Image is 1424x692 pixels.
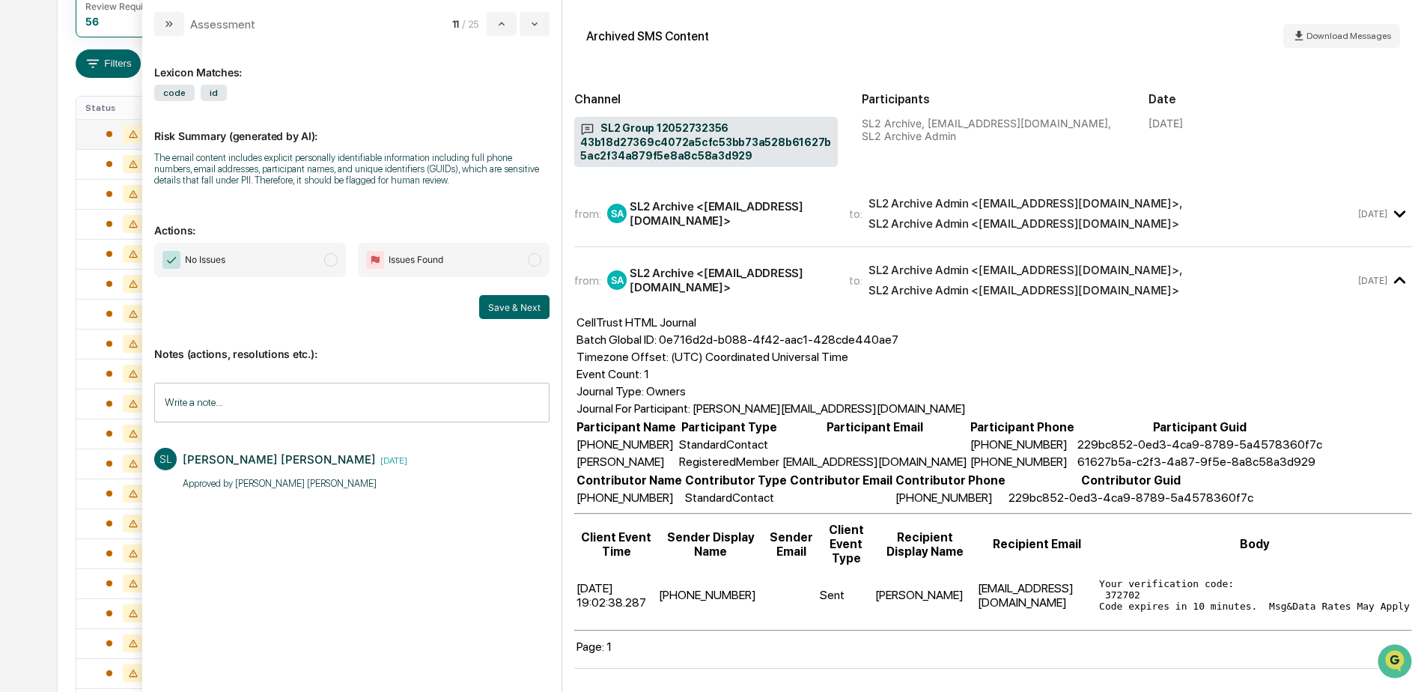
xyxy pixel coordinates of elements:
p: How can we help? [15,31,273,55]
span: 11 [452,18,459,30]
img: Jack Rasmussen [15,189,39,213]
div: 56 [85,15,99,28]
pre: Your verification code: 372702 Code expires in 10 minutes. Msg&Data Rates May Apply [1099,578,1410,612]
td: [PHONE_NUMBER] [970,437,1075,452]
th: Contributor Name [576,473,683,488]
div: SL2 Archive Admin <[EMAIL_ADDRESS][DOMAIN_NAME]> [868,283,1179,297]
td: RegisteredMember [678,454,780,470]
button: Save & Next [479,295,550,319]
span: from: [574,207,601,221]
div: SA [607,270,627,290]
td: Journal Type: Owners [576,383,967,399]
div: 🗄️ [109,308,121,320]
time: Thursday, September 18, 2025 at 11:32:28 AM CDT [376,453,407,466]
th: Status [76,97,174,119]
img: Jack Rasmussen [15,230,39,254]
td: [PHONE_NUMBER] [658,568,763,622]
img: 1746055101610-c473b297-6a78-478c-a979-82029cc54cd1 [30,204,42,216]
div: SL2 Archive Admin <[EMAIL_ADDRESS][DOMAIN_NAME]> , [868,263,1182,277]
div: SL2 Archive <[EMAIL_ADDRESS][DOMAIN_NAME]> [630,199,831,228]
img: Checkmark [162,251,180,269]
div: Review Required [85,1,157,12]
span: Download Messages [1306,31,1391,41]
h2: Date [1148,92,1412,106]
th: Contributor Guid [1008,473,1254,488]
span: Data Lookup [30,335,94,350]
td: Page: 1 [576,639,612,655]
span: [PERSON_NAME] [46,244,121,256]
div: The email content includes explicit personally identifiable information including full phone numb... [154,152,550,186]
div: Past conversations [15,166,100,178]
td: Timezone Offset: (UTC) Coordinated Universal Time [576,349,967,365]
th: Participant Email [782,419,968,435]
time: Saturday, September 13, 2025 at 6:06:41 PM [1358,275,1387,286]
img: 8933085812038_c878075ebb4cc5468115_72.jpg [31,115,58,142]
span: Preclearance [30,306,97,321]
th: Participant Name [576,419,677,435]
div: SL [154,448,177,470]
td: Sent [819,568,872,622]
p: Notes (actions, resolutions etc.): [154,330,550,360]
th: Sender Email [765,522,818,566]
th: Contributor Email [789,473,893,488]
th: Contributor Phone [895,473,1006,488]
img: Flag [366,251,384,269]
td: [PERSON_NAME] [874,568,976,622]
th: Client Event Type [819,522,872,566]
span: SL2 Group 12052732356 43b18d27369c4072a5cfc53bb73a528b61627b5ac2f34a879f5e8a8c58a3d929 [580,121,832,163]
td: [DATE] 19:02:38.287 [576,568,657,622]
th: Client Event Time [576,522,657,566]
td: [PHONE_NUMBER] [576,437,677,452]
td: CellTrust HTML Journal [576,315,967,330]
h2: Participants [862,92,1125,106]
td: StandardContact [678,437,780,452]
td: [EMAIL_ADDRESS][DOMAIN_NAME] [782,454,968,470]
span: Issues Found [389,252,443,267]
button: See all [232,163,273,181]
span: [DATE] [133,204,163,216]
div: 🖐️ [15,308,27,320]
h2: Channel [574,92,838,106]
p: Risk Summary (generated by AI): [154,112,550,142]
time: Saturday, September 13, 2025 at 6:06:41 PM [1358,208,1387,219]
td: StandardContact [684,490,788,506]
th: Recipient Email [977,522,1097,566]
iframe: Open customer support [1376,643,1417,683]
img: 1746055101610-c473b297-6a78-478c-a979-82029cc54cd1 [15,115,42,142]
span: [PERSON_NAME] [46,204,121,216]
div: Lexicon Matches: [154,48,550,79]
td: Event Count: 1 [576,366,967,382]
a: Powered byPylon [106,371,181,383]
span: id [201,85,227,101]
button: Start new chat [255,119,273,137]
span: • [124,244,130,256]
div: [PERSON_NAME] [PERSON_NAME] [183,452,376,467]
td: Journal For Participant: [PERSON_NAME][EMAIL_ADDRESS][DOMAIN_NAME] [576,401,967,416]
td: [EMAIL_ADDRESS][DOMAIN_NAME] [977,568,1097,622]
span: • [124,204,130,216]
span: / 25 [462,18,484,30]
th: Body [1098,522,1411,566]
div: SL2 Archive Admin <[EMAIL_ADDRESS][DOMAIN_NAME]> [868,216,1179,231]
div: Archived SMS Content [586,29,709,43]
span: from: [574,273,601,288]
div: SL2 Archive Admin <[EMAIL_ADDRESS][DOMAIN_NAME]> , [868,196,1182,210]
th: Sender Display Name [658,522,763,566]
div: SL2 Archive, [EMAIL_ADDRESS][DOMAIN_NAME], SL2 Archive Admin [862,117,1125,142]
div: 🔎 [15,336,27,348]
th: Participant Phone [970,419,1075,435]
span: Attestations [124,306,186,321]
img: 1746055101610-c473b297-6a78-478c-a979-82029cc54cd1 [30,245,42,257]
a: 🖐️Preclearance [9,300,103,327]
div: We're available if you need us! [67,130,206,142]
div: SL2 Archive <[EMAIL_ADDRESS][DOMAIN_NAME]> [630,266,831,294]
td: [PHONE_NUMBER] [895,490,1006,506]
th: Participant Guid [1077,419,1323,435]
td: Batch Global ID: 0e716d2d-b088-4f42-aac1-428cde440ae7 [576,332,967,347]
th: Contributor Type [684,473,788,488]
th: Recipient Display Name [874,522,976,566]
div: SA [607,204,627,223]
span: code [154,85,195,101]
a: 🔎Data Lookup [9,329,100,356]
